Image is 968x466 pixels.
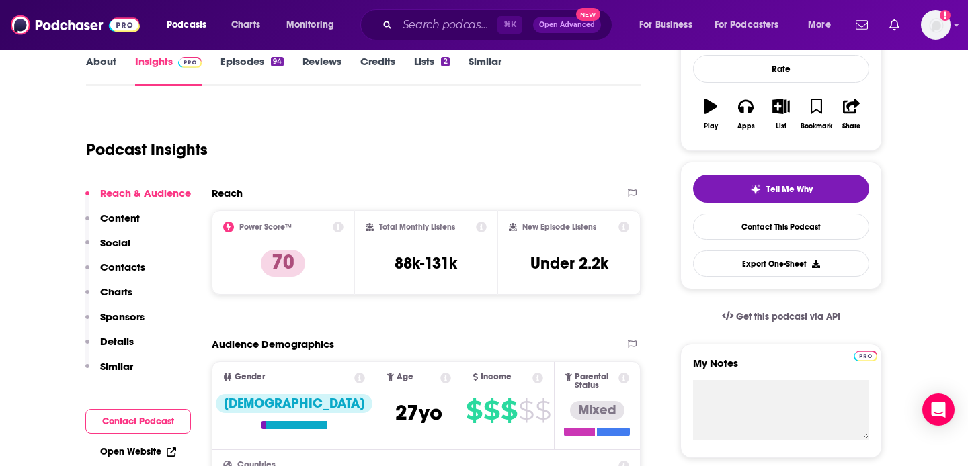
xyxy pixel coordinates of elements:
a: Lists2 [414,55,449,86]
h3: Under 2.2k [530,253,608,273]
button: Bookmark [799,90,834,138]
span: Age [397,373,413,381]
p: Contacts [100,261,145,273]
button: Play [693,90,728,138]
span: Open Advanced [539,21,595,28]
img: Podchaser Pro [854,351,877,361]
button: Sponsors [85,310,145,335]
p: Reach & Audience [100,187,191,199]
span: Podcasts [167,15,206,34]
a: Contact This Podcast [693,214,869,240]
a: About [86,55,116,86]
h2: Audience Demographics [212,338,334,351]
p: 70 [261,250,305,277]
a: Get this podcast via API [711,300,851,333]
div: Share [842,122,860,130]
a: Charts [223,14,268,36]
span: Gender [235,373,265,381]
span: For Business [639,15,692,34]
button: Apps [728,90,763,138]
p: Content [100,212,140,224]
span: Monitoring [286,15,334,34]
span: 27 yo [395,400,442,426]
span: Get this podcast via API [736,311,840,322]
button: open menu [157,14,224,36]
img: Podchaser Pro [178,57,202,68]
span: Income [481,373,512,381]
div: Play [704,122,718,130]
div: Apps [737,122,755,130]
button: Export One-Sheet [693,250,869,277]
h2: Reach [212,187,243,199]
input: Search podcasts, credits, & more... [397,14,497,36]
button: Social [85,236,130,261]
span: More [808,15,831,34]
button: open menu [630,14,709,36]
h3: 88k-131k [395,253,457,273]
span: $ [501,400,517,421]
span: $ [466,400,482,421]
span: Parental Status [575,373,616,390]
a: Episodes94 [220,55,284,86]
span: ⌘ K [497,16,522,34]
button: Show profile menu [921,10,951,40]
button: Details [85,335,134,360]
button: Content [85,212,140,236]
img: tell me why sparkle [750,184,761,195]
button: Reach & Audience [85,187,191,212]
div: Bookmark [801,122,832,130]
h2: Power Score™ [239,222,292,232]
span: $ [535,400,551,421]
div: List [776,122,787,130]
button: List [764,90,799,138]
button: Contacts [85,261,145,285]
button: open menu [706,14,799,36]
button: tell me why sparkleTell Me Why [693,175,869,203]
button: Open AdvancedNew [533,17,601,33]
span: Logged in as mmaugeri_hunter [921,10,951,40]
img: Podchaser - Follow, Share and Rate Podcasts [11,12,140,38]
p: Details [100,335,134,348]
a: Open Website [100,446,176,457]
a: Show notifications dropdown [850,13,873,36]
svg: Add a profile image [940,10,951,21]
button: Charts [85,285,132,310]
a: Similar [469,55,501,86]
label: My Notes [693,357,869,380]
p: Social [100,236,130,249]
div: [DEMOGRAPHIC_DATA] [216,394,372,413]
p: Charts [100,285,132,298]
button: open menu [799,14,848,36]
button: Similar [85,360,133,385]
div: 2 [441,57,449,66]
img: User Profile [921,10,951,40]
a: Pro website [854,348,877,361]
button: Contact Podcast [85,409,191,434]
div: Rate [693,55,869,83]
a: Credits [360,55,395,86]
a: InsightsPodchaser Pro [135,55,202,86]
div: Open Intercom Messenger [922,393,955,426]
div: Mixed [570,401,624,420]
div: Search podcasts, credits, & more... [373,9,625,40]
span: Tell Me Why [766,184,813,195]
h1: Podcast Insights [86,140,208,160]
a: Reviews [302,55,341,86]
button: Share [834,90,869,138]
span: For Podcasters [715,15,779,34]
h2: New Episode Listens [522,222,596,232]
a: Show notifications dropdown [884,13,905,36]
h2: Total Monthly Listens [379,222,455,232]
span: New [576,8,600,21]
div: 94 [271,57,284,66]
span: Charts [231,15,260,34]
span: $ [518,400,534,421]
p: Sponsors [100,310,145,323]
span: $ [483,400,499,421]
button: open menu [277,14,352,36]
p: Similar [100,360,133,373]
